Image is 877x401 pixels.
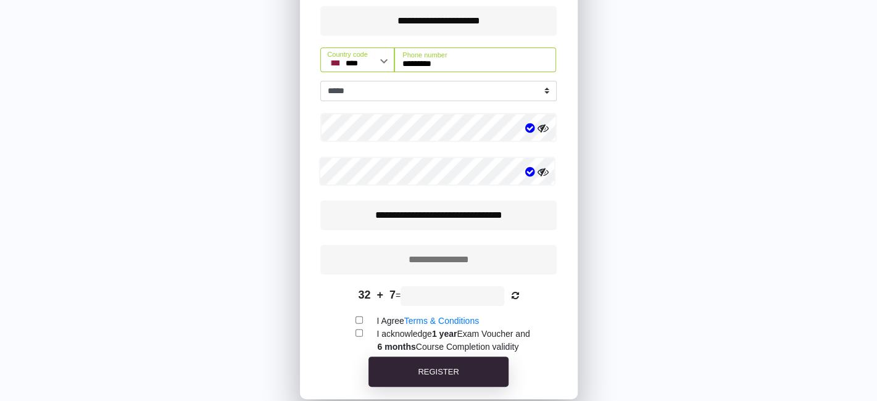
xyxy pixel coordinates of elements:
div: = [300,286,578,306]
span: 32 + 7 [358,289,396,301]
span: I Agree [376,316,479,326]
span: I acknowledge Exam Voucher and [376,329,530,339]
label: Country code [327,49,367,60]
i: Refresh [512,291,519,300]
b: 6 months [378,342,416,352]
button: REGISTER [368,357,508,387]
span: Course Completion validity [378,342,519,352]
b: 1 year [432,329,457,339]
a: Terms & Conditions [404,316,479,326]
label: Phone number [402,50,447,60]
span: REGISTER [418,367,459,376]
